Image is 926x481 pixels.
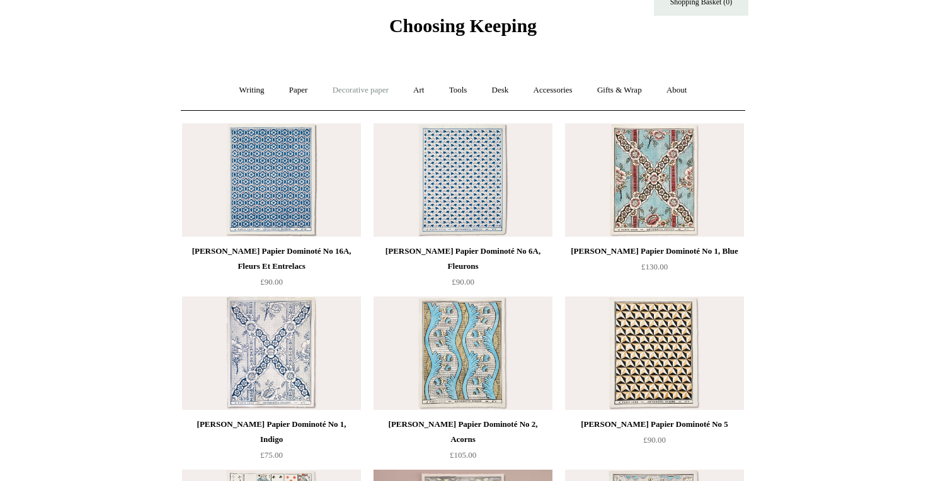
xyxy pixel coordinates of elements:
[641,262,668,271] span: £130.00
[260,450,283,460] span: £75.00
[260,277,283,286] span: £90.00
[374,123,552,237] a: Antoinette Poisson Papier Dominoté No 6A, Fleurons Antoinette Poisson Papier Dominoté No 6A, Fleu...
[278,74,319,107] a: Paper
[377,417,549,447] div: [PERSON_NAME] Papier Dominoté No 2, Acorns
[438,74,479,107] a: Tools
[655,74,699,107] a: About
[565,417,744,468] a: [PERSON_NAME] Papier Dominoté No 5 £90.00
[228,74,276,107] a: Writing
[321,74,400,107] a: Decorative paper
[389,15,537,36] span: Choosing Keeping
[643,435,666,444] span: £90.00
[374,297,552,410] a: Antoinette Poisson Papier Dominoté No 2, Acorns Antoinette Poisson Papier Dominoté No 2, Acorns
[481,74,520,107] a: Desk
[565,244,744,295] a: [PERSON_NAME] Papier Dominoté No 1, Blue £130.00
[402,74,435,107] a: Art
[182,297,361,410] img: Antoinette Poisson Papier Dominoté No 1, Indigo
[374,297,552,410] img: Antoinette Poisson Papier Dominoté No 2, Acorns
[565,297,744,410] img: Antoinette Poisson Papier Dominoté No 5
[182,123,361,237] a: Antoinette Poisson Papier Dominoté No 16A, Fleurs Et Entrelacs Antoinette Poisson Papier Dominoté...
[374,244,552,295] a: [PERSON_NAME] Papier Dominoté No 6A, Fleurons £90.00
[185,244,358,274] div: [PERSON_NAME] Papier Dominoté No 16A, Fleurs Et Entrelacs
[565,297,744,410] a: Antoinette Poisson Papier Dominoté No 5 Antoinette Poisson Papier Dominoté No 5
[565,123,744,237] img: Antoinette Poisson Papier Dominoté No 1, Blue
[389,25,537,34] a: Choosing Keeping
[182,244,361,295] a: [PERSON_NAME] Papier Dominoté No 16A, Fleurs Et Entrelacs £90.00
[568,417,741,432] div: [PERSON_NAME] Papier Dominoté No 5
[586,74,653,107] a: Gifts & Wrap
[522,74,584,107] a: Accessories
[568,244,741,259] div: [PERSON_NAME] Papier Dominoté No 1, Blue
[452,277,474,286] span: £90.00
[182,297,361,410] a: Antoinette Poisson Papier Dominoté No 1, Indigo Antoinette Poisson Papier Dominoté No 1, Indigo
[377,244,549,274] div: [PERSON_NAME] Papier Dominoté No 6A, Fleurons
[185,417,358,447] div: [PERSON_NAME] Papier Dominoté No 1, Indigo
[374,123,552,237] img: Antoinette Poisson Papier Dominoté No 6A, Fleurons
[374,417,552,468] a: [PERSON_NAME] Papier Dominoté No 2, Acorns £105.00
[565,123,744,237] a: Antoinette Poisson Papier Dominoté No 1, Blue Antoinette Poisson Papier Dominoté No 1, Blue
[182,123,361,237] img: Antoinette Poisson Papier Dominoté No 16A, Fleurs Et Entrelacs
[450,450,476,460] span: £105.00
[182,417,361,468] a: [PERSON_NAME] Papier Dominoté No 1, Indigo £75.00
